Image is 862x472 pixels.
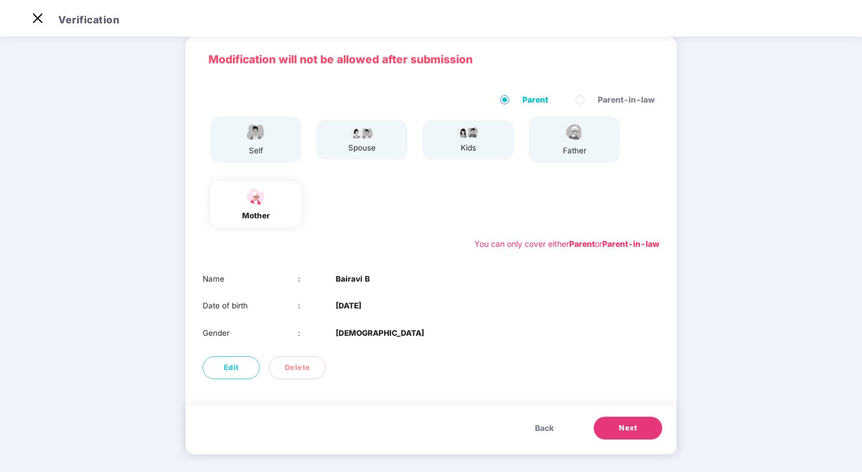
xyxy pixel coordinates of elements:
[518,93,553,106] span: Parent
[269,356,326,379] button: Delete
[203,356,260,379] button: Edit
[348,125,376,139] img: svg+xml;base64,PHN2ZyB4bWxucz0iaHR0cDovL3d3dy53My5vcmcvMjAwMC9zdmciIHdpZHRoPSI5Ny44OTciIGhlaWdodD...
[241,122,270,142] img: svg+xml;base64,PHN2ZyBpZD0iRW1wbG95ZWVfbWFsZSIgeG1sbnM9Imh0dHA6Ly93d3cudzMub3JnLzIwMDAvc3ZnIiB3aW...
[593,93,659,106] span: Parent-in-law
[348,142,376,154] div: spouse
[336,300,361,312] b: [DATE]
[454,125,482,139] img: svg+xml;base64,PHN2ZyB4bWxucz0iaHR0cDovL3d3dy53My5vcmcvMjAwMC9zdmciIHdpZHRoPSI3OS4wMzciIGhlaWdodD...
[298,327,336,339] div: :
[569,239,595,249] b: Parent
[523,417,565,440] button: Back
[203,327,298,339] div: Gender
[224,362,239,373] span: Edit
[336,327,424,339] b: [DEMOGRAPHIC_DATA]
[203,300,298,312] div: Date of birth
[298,300,336,312] div: :
[535,422,554,434] span: Back
[241,187,270,207] img: svg+xml;base64,PHN2ZyB4bWxucz0iaHR0cDovL3d3dy53My5vcmcvMjAwMC9zdmciIHdpZHRoPSI1NCIgaGVpZ2h0PSIzOC...
[454,142,482,154] div: kids
[474,238,659,250] div: You can only cover either or
[241,145,270,157] div: self
[594,417,662,440] button: Next
[560,145,589,157] div: father
[208,51,654,68] p: Modification will not be allowed after submission
[560,122,589,142] img: svg+xml;base64,PHN2ZyBpZD0iRmF0aGVyX2ljb24iIHhtbG5zPSJodHRwOi8vd3d3LnczLm9yZy8yMDAwL3N2ZyIgeG1sbn...
[336,273,370,285] b: Bairavi B
[203,273,298,285] div: Name
[602,239,659,249] b: Parent-in-law
[619,422,637,434] span: Next
[241,210,270,222] div: mother
[298,273,336,285] div: :
[285,362,311,373] span: Delete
